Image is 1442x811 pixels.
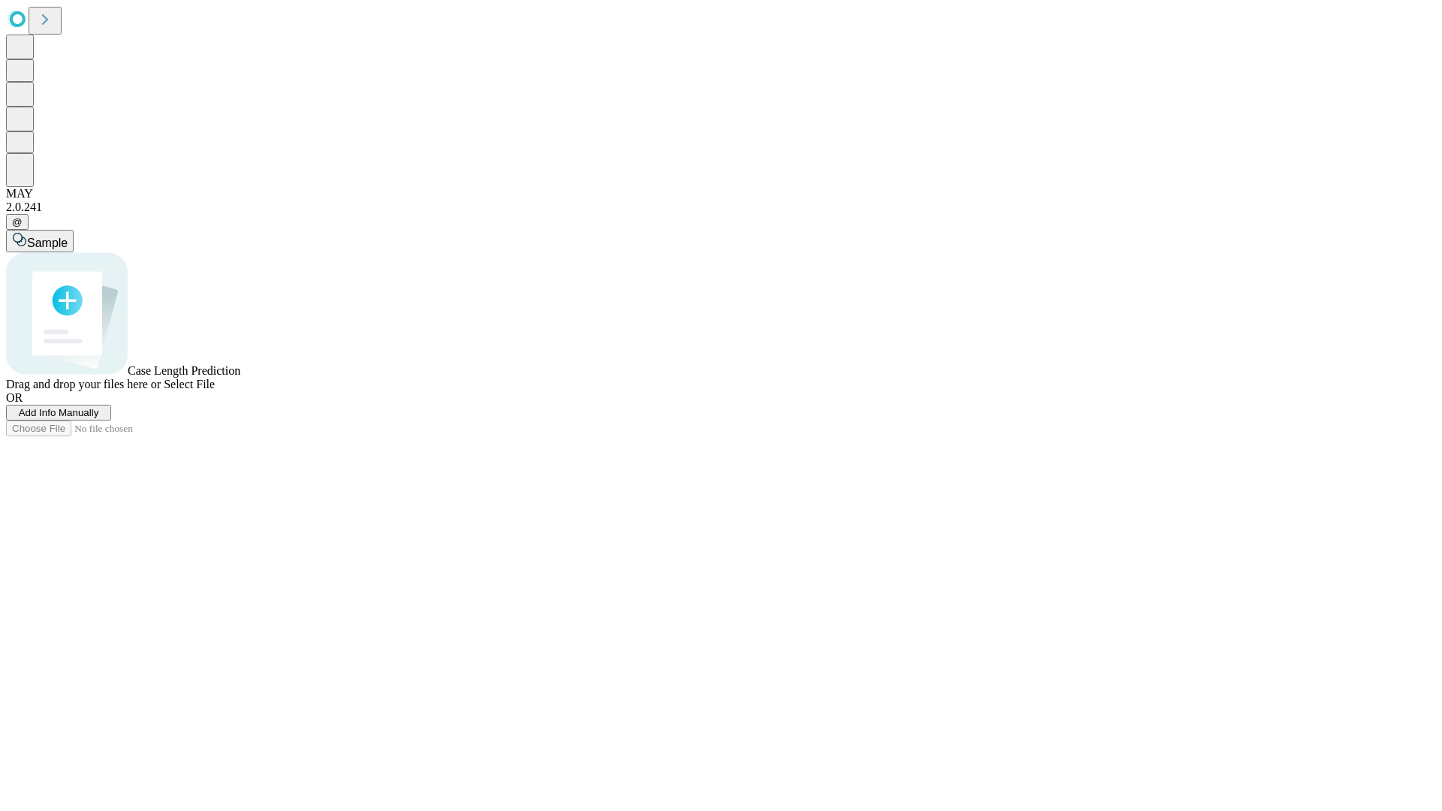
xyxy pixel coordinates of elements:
span: Case Length Prediction [128,364,240,377]
span: OR [6,391,23,404]
span: Sample [27,237,68,249]
button: @ [6,214,29,230]
span: Select File [164,378,215,390]
button: Add Info Manually [6,405,111,421]
span: Add Info Manually [19,407,99,418]
button: Sample [6,230,74,252]
span: Drag and drop your files here or [6,378,161,390]
div: 2.0.241 [6,200,1436,214]
span: @ [12,216,23,228]
div: MAY [6,187,1436,200]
